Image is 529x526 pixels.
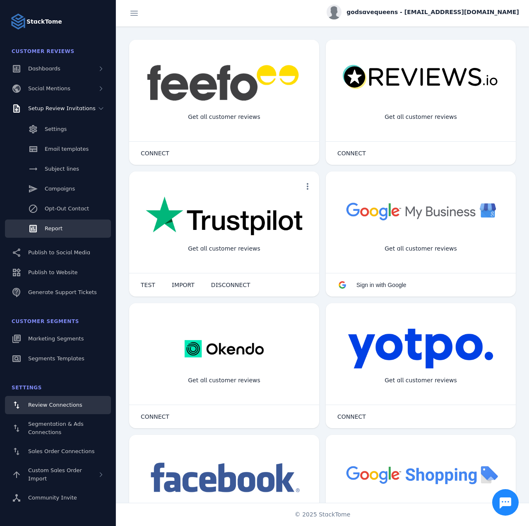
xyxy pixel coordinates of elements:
span: CONNECT [141,150,169,156]
a: Generate Support Tickets [5,283,111,302]
span: DISCONNECT [211,282,250,288]
button: CONNECT [329,145,374,162]
a: Marketing Segments [5,330,111,348]
span: CONNECT [337,150,366,156]
span: TEST [141,282,155,288]
span: Customer Reviews [12,48,75,54]
img: googlebusiness.png [342,196,499,226]
span: Sales Order Connections [28,448,94,454]
span: © 2025 StackTome [295,510,351,519]
div: Get all customer reviews [378,106,464,128]
a: Segments Templates [5,350,111,368]
span: Subject lines [45,166,79,172]
span: Dashboards [28,65,60,72]
span: CONNECT [337,414,366,420]
div: Get all customer reviews [378,238,464,260]
span: Email templates [45,146,89,152]
span: Custom Sales Order Import [28,467,82,482]
button: CONNECT [329,408,374,425]
a: Campaigns [5,180,111,198]
div: Import Products from Google [372,501,469,523]
span: godsavequeens - [EMAIL_ADDRESS][DOMAIN_NAME] [346,8,519,17]
span: Setup Review Invitations [28,105,96,111]
img: Logo image [10,13,26,30]
span: Publish to Social Media [28,249,90,256]
span: Marketing Segments [28,335,84,342]
img: trustpilot.png [146,196,303,237]
a: Review Connections [5,396,111,414]
a: Segmentation & Ads Connections [5,416,111,441]
button: TEST [132,277,164,293]
img: yotpo.png [348,328,494,369]
span: Publish to Website [28,269,77,275]
div: Get all customer reviews [181,369,267,391]
img: profile.jpg [327,5,341,19]
a: Email templates [5,140,111,158]
div: Get all customer reviews [181,106,267,128]
button: godsavequeens - [EMAIL_ADDRESS][DOMAIN_NAME] [327,5,519,19]
span: Sign in with Google [356,282,406,288]
a: Settings [5,120,111,138]
img: facebook.png [146,460,303,497]
button: more [299,178,316,195]
span: Settings [45,126,67,132]
span: Social Mentions [28,85,70,92]
button: Sign in with Google [329,277,415,293]
span: Segmentation & Ads Connections [28,421,84,435]
img: feefo.png [146,65,303,101]
span: Generate Support Tickets [28,289,97,295]
a: Sales Order Connections [5,442,111,461]
img: reviewsio.svg [342,65,499,90]
img: googleshopping.png [342,460,499,489]
div: Get all customer reviews [181,238,267,260]
strong: StackTome [26,17,62,26]
a: Community Invite [5,489,111,507]
button: CONNECT [132,408,178,425]
span: IMPORT [172,282,195,288]
span: Segments Templates [28,355,84,362]
button: CONNECT [132,145,178,162]
div: Get all customer reviews [378,369,464,391]
a: Subject lines [5,160,111,178]
img: okendo.webp [185,328,264,369]
span: Report [45,225,63,232]
a: Report [5,220,111,238]
span: Community Invite [28,495,77,501]
span: Campaigns [45,186,75,192]
a: Publish to Social Media [5,244,111,262]
button: IMPORT [164,277,203,293]
span: CONNECT [141,414,169,420]
span: Review Connections [28,402,82,408]
button: DISCONNECT [203,277,259,293]
span: Customer Segments [12,318,79,324]
span: Opt-Out Contact [45,205,89,212]
a: Publish to Website [5,263,111,282]
a: Opt-Out Contact [5,200,111,218]
span: Settings [12,385,42,391]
